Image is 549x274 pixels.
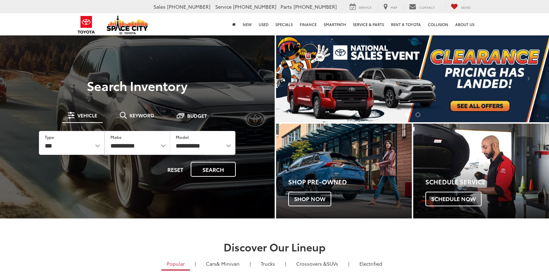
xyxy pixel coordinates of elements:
a: Schedule Service Schedule Now [413,124,549,219]
span: [PHONE_NUMBER] [167,3,210,10]
span: Schedule Now [425,192,482,206]
a: About Us [452,13,478,35]
a: Collision [424,13,452,35]
a: Cars [201,258,245,269]
span: Map [391,5,397,9]
li: | [347,260,351,267]
span: Service [215,3,232,10]
span: Keyword [130,113,154,118]
a: My Saved Vehicles [446,3,476,11]
h3: Search Inventory [29,78,246,92]
li: Go to slide number 1. [405,113,410,117]
a: Home [229,13,239,35]
a: Finance [296,13,320,35]
li: | [283,260,288,267]
a: Shop Pre-Owned Shop Now [276,124,412,219]
span: Budget [187,113,207,118]
label: Model [176,134,189,140]
li: | [248,260,252,267]
img: Toyota [73,14,99,36]
a: Rent a Toyota [388,13,424,35]
a: Map [378,3,402,11]
span: Sales [153,3,166,10]
a: SmartPath [320,13,349,35]
a: Service [344,3,377,11]
a: Service & Parts [349,13,388,35]
span: [PHONE_NUMBER] [293,3,337,10]
a: Popular [161,258,190,271]
a: SUVs [291,258,343,269]
span: Contact [419,5,435,9]
button: Search [191,162,236,177]
button: Reset [161,162,189,177]
a: New [239,13,255,35]
span: Crossovers & [296,260,327,267]
label: Type [45,134,54,140]
span: [PHONE_NUMBER] [233,3,276,10]
li: Go to slide number 2. [416,113,420,117]
span: Saved [461,5,471,9]
div: Toyota [276,124,412,219]
h4: Shop Pre-Owned [288,178,412,185]
span: Parts [281,3,292,10]
button: Click to view previous picture. [276,49,317,108]
label: Make [110,134,122,140]
h2: Discover Our Lineup [30,241,519,252]
span: & Minivan [216,260,240,267]
a: Electrified [354,258,388,269]
a: Trucks [256,258,280,269]
button: Click to view next picture. [508,49,549,108]
a: Specials [272,13,296,35]
span: Shop Now [288,192,331,206]
span: Vehicle [77,113,97,118]
h4: Schedule Service [425,178,549,185]
a: Used [255,13,272,35]
a: Contact [404,3,440,11]
span: Service [359,5,372,9]
li: | [193,260,198,267]
div: Toyota [413,124,549,219]
img: Space City Toyota [107,15,148,34]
